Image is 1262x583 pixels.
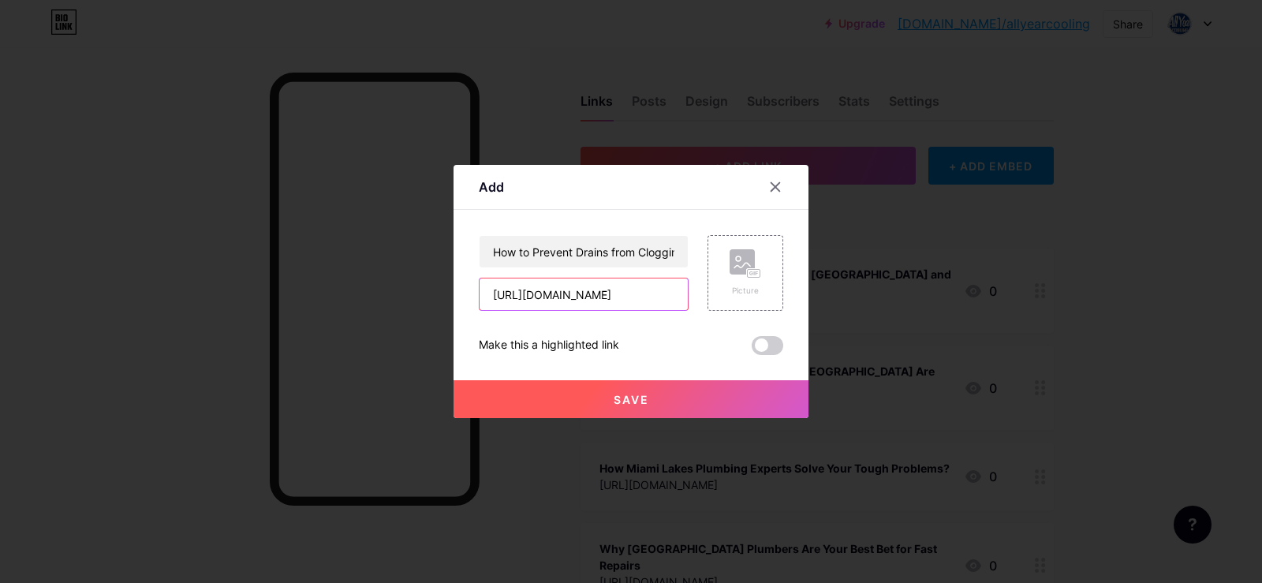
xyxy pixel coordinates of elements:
[454,380,808,418] button: Save
[479,178,504,196] div: Add
[480,278,688,310] input: URL
[730,285,761,297] div: Picture
[480,236,688,267] input: Title
[479,336,619,355] div: Make this a highlighted link
[614,393,649,406] span: Save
